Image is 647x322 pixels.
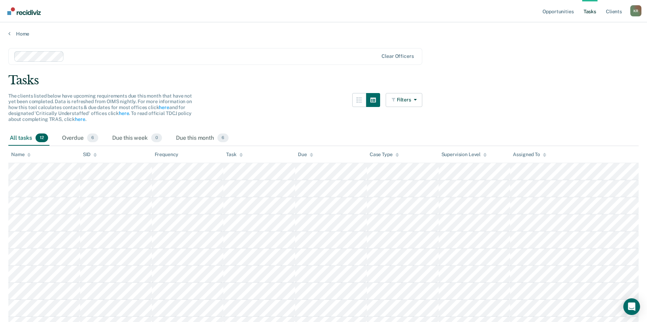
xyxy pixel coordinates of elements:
[151,133,162,143] span: 0
[630,5,641,16] div: K R
[119,110,129,116] a: here
[83,152,97,158] div: SID
[36,133,48,143] span: 12
[513,152,546,158] div: Assigned To
[441,152,487,158] div: Supervision Level
[226,152,242,158] div: Task
[370,152,399,158] div: Case Type
[8,31,639,37] a: Home
[8,131,49,146] div: All tasks12
[386,93,423,107] button: Filters
[155,152,179,158] div: Frequency
[111,131,163,146] div: Due this week0
[8,73,639,87] div: Tasks
[61,131,100,146] div: Overdue6
[175,131,230,146] div: Due this month6
[382,53,414,59] div: Clear officers
[7,7,41,15] img: Recidiviz
[217,133,229,143] span: 6
[8,93,192,122] span: The clients listed below have upcoming requirements due this month that have not yet been complet...
[630,5,641,16] button: Profile dropdown button
[623,298,640,315] div: Open Intercom Messenger
[298,152,313,158] div: Due
[159,105,169,110] a: here
[75,116,85,122] a: here
[87,133,98,143] span: 6
[11,152,31,158] div: Name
